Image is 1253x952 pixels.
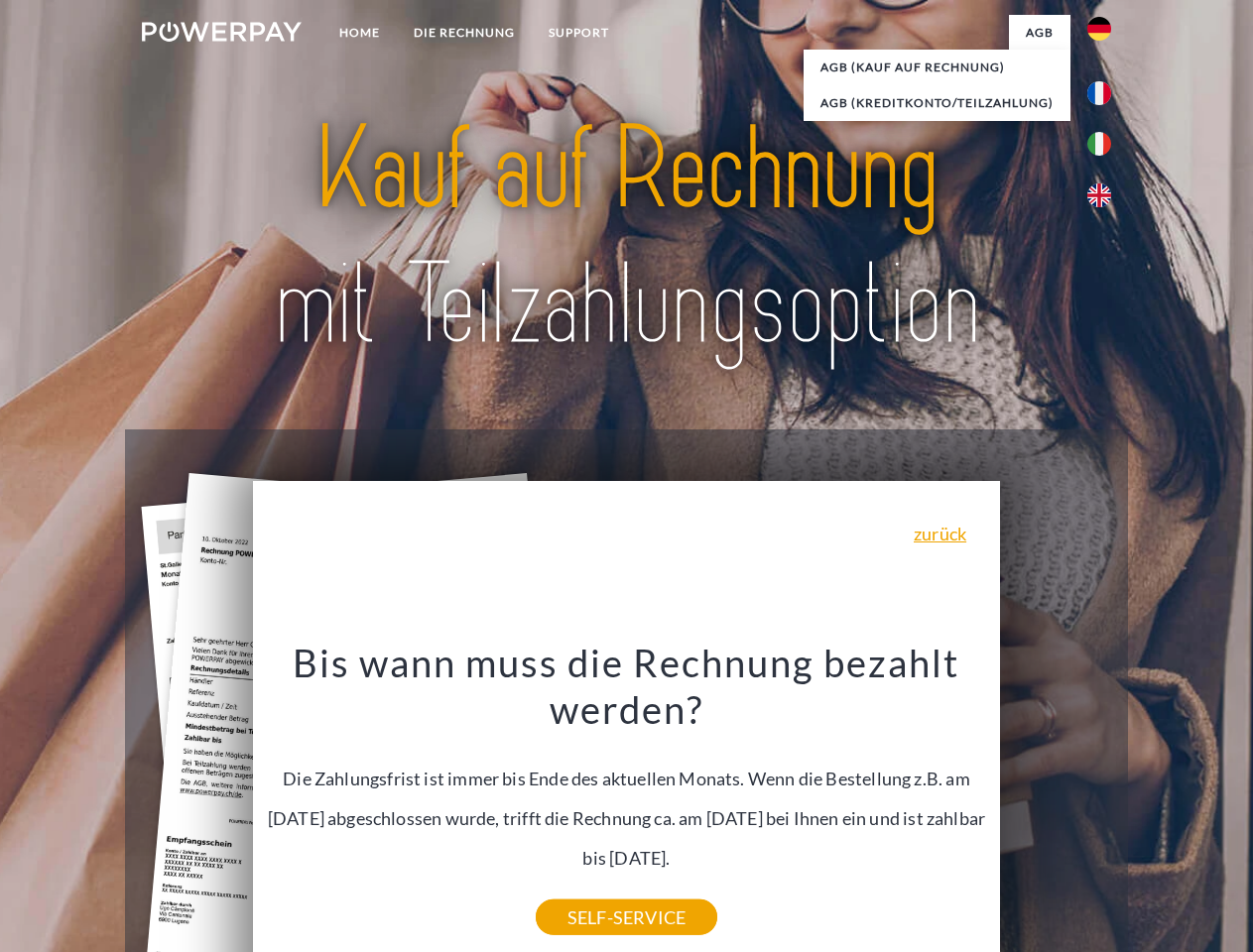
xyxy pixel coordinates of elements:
[914,525,966,542] a: zurück
[322,15,397,51] a: Home
[536,899,717,935] a: SELF-SERVICE
[142,22,302,42] img: logo-powerpay-white.svg
[265,639,989,734] h3: Bis wann muss die Rechnung bezahlt werden?
[804,50,1070,85] a: AGB (Kauf auf Rechnung)
[1087,183,1111,207] img: en
[1087,132,1111,156] img: it
[189,95,1064,380] img: title-powerpay_de.svg
[1087,81,1111,105] img: fr
[1087,17,1111,41] img: de
[532,15,626,51] a: SUPPORT
[1009,15,1070,51] a: agb
[804,85,1070,121] a: AGB (Kreditkonto/Teilzahlung)
[397,15,532,51] a: DIE RECHNUNG
[265,639,989,917] div: Die Zahlungsfrist ist immer bis Ende des aktuellen Monats. Wenn die Bestellung z.B. am [DATE] abg...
